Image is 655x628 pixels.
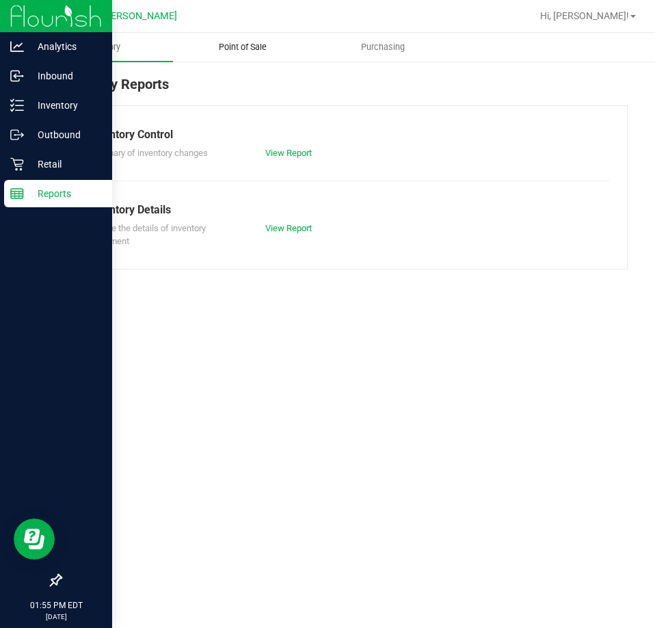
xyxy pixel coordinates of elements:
[88,148,208,158] span: Summary of inventory changes
[24,97,106,114] p: Inventory
[102,10,177,22] span: [PERSON_NAME]
[343,41,423,53] span: Purchasing
[10,128,24,142] inline-svg: Outbound
[10,40,24,53] inline-svg: Analytics
[24,38,106,55] p: Analytics
[14,519,55,560] iframe: Resource center
[10,187,24,200] inline-svg: Reports
[265,223,312,233] a: View Report
[10,69,24,83] inline-svg: Inbound
[24,185,106,202] p: Reports
[173,33,313,62] a: Point of Sale
[88,223,206,247] span: Explore the details of inventory movement
[200,41,285,53] span: Point of Sale
[10,99,24,112] inline-svg: Inventory
[24,127,106,143] p: Outbound
[60,74,628,105] div: Inventory Reports
[88,202,600,218] div: Inventory Details
[10,157,24,171] inline-svg: Retail
[88,127,600,143] div: Inventory Control
[6,599,106,612] p: 01:55 PM EDT
[540,10,629,21] span: Hi, [PERSON_NAME]!
[313,33,453,62] a: Purchasing
[24,68,106,84] p: Inbound
[24,156,106,172] p: Retail
[6,612,106,622] p: [DATE]
[265,148,312,158] a: View Report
